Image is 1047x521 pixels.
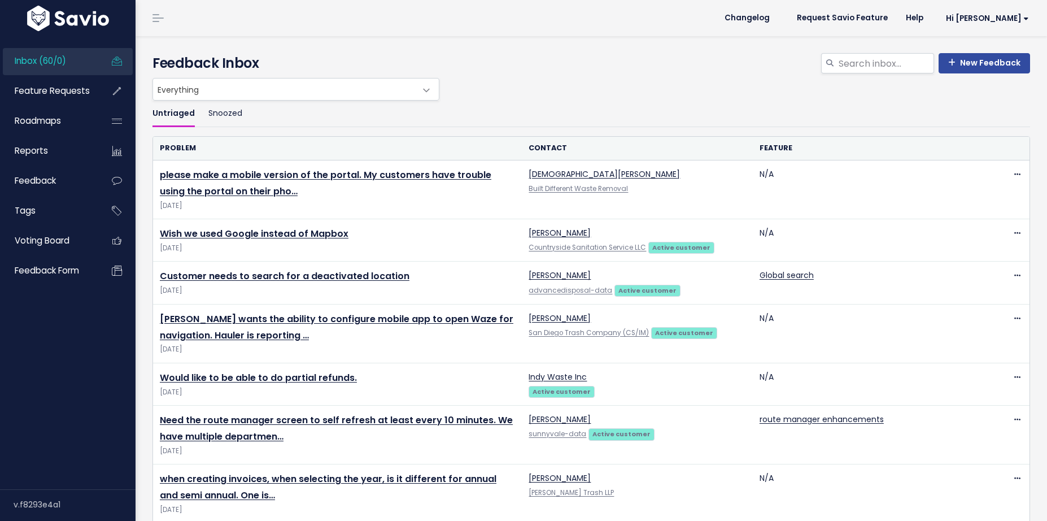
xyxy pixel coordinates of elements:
[529,371,587,383] a: Indy Waste Inc
[529,168,680,180] a: [DEMOGRAPHIC_DATA][PERSON_NAME]
[3,78,94,104] a: Feature Requests
[529,488,614,497] a: [PERSON_NAME] Trash LLP
[15,264,79,276] span: Feedback form
[522,137,752,160] th: Contact
[3,108,94,134] a: Roadmaps
[15,145,48,157] span: Reports
[160,227,348,240] a: Wish we used Google instead of Mapbox
[533,387,591,396] strong: Active customer
[15,115,61,127] span: Roadmaps
[655,328,713,337] strong: Active customer
[15,55,66,67] span: Inbox (60/0)
[152,101,195,127] a: Untriaged
[160,387,515,398] span: [DATE]
[152,53,1030,73] h4: Feedback Inbox
[15,175,56,186] span: Feedback
[529,286,612,295] a: advancedisposal-data
[651,327,717,338] a: Active customer
[588,428,654,439] a: Active customer
[648,241,714,253] a: Active customer
[3,258,94,284] a: Feedback form
[529,472,591,484] a: [PERSON_NAME]
[529,227,591,238] a: [PERSON_NAME]
[529,184,628,193] a: Built Different Waste Removal
[160,472,496,502] a: when creating invoices, when selecting the year, is it different for annual and semi annual. One is…
[160,200,515,212] span: [DATE]
[208,101,242,127] a: Snoozed
[160,504,515,516] span: [DATE]
[3,48,94,74] a: Inbox (60/0)
[618,286,677,295] strong: Active customer
[592,429,651,438] strong: Active customer
[160,270,409,283] a: Customer needs to search for a deactivated location
[753,137,983,160] th: Feature
[152,78,439,101] span: Everything
[760,414,884,425] a: route manager enhancements
[529,414,591,425] a: [PERSON_NAME]
[153,137,522,160] th: Problem
[529,328,649,337] a: San Diego Trash Company (CS/IM)
[946,14,1029,23] span: Hi [PERSON_NAME]
[152,101,1030,127] ul: Filter feature requests
[939,53,1030,73] a: New Feedback
[3,168,94,194] a: Feedback
[753,160,983,219] td: N/A
[837,53,934,73] input: Search inbox...
[614,284,680,296] a: Active customer
[529,385,594,397] a: Active customer
[15,85,90,97] span: Feature Requests
[897,10,932,27] a: Help
[160,285,515,297] span: [DATE]
[3,198,94,224] a: Tags
[15,235,69,246] span: Voting Board
[529,270,591,281] a: [PERSON_NAME]
[3,138,94,164] a: Reports
[160,445,515,457] span: [DATE]
[753,363,983,405] td: N/A
[24,6,112,31] img: logo-white.9d6f32f41409.svg
[14,490,136,519] div: v.f8293e4a1
[160,312,513,342] a: [PERSON_NAME] wants the ability to configure mobile app to open Waze for navigation. Hauler is re...
[760,270,814,281] a: Global search
[153,79,416,100] span: Everything
[160,414,513,443] a: Need the route manager screen to self refresh at least every 10 minutes. We have multiple departmen…
[725,14,770,22] span: Changelog
[652,243,710,252] strong: Active customer
[160,371,357,384] a: Would like to be able to do partial refunds.
[529,243,646,252] a: Countryside Sanitation Service LLC
[788,10,897,27] a: Request Savio Feature
[932,10,1038,27] a: Hi [PERSON_NAME]
[753,304,983,363] td: N/A
[3,228,94,254] a: Voting Board
[529,312,591,324] a: [PERSON_NAME]
[160,242,515,254] span: [DATE]
[160,168,491,198] a: please make a mobile version of the portal. My customers have trouble using the portal on their pho…
[160,344,515,355] span: [DATE]
[753,219,983,262] td: N/A
[529,429,586,438] a: sunnyvale-data
[15,205,36,216] span: Tags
